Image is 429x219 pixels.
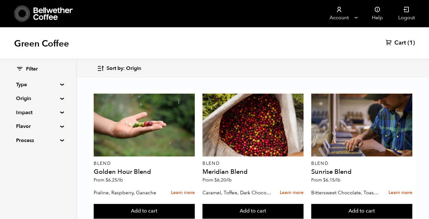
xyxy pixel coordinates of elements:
h4: Golden Hour Blend [94,169,195,175]
span: (1) [408,39,415,47]
span: $ [323,177,326,183]
bdi: 6.20 [214,177,232,183]
a: Learn more [280,186,304,200]
summary: Origin [16,95,60,102]
p: Bittersweet Chocolate, Toasted Marshmallow, Candied Orange, Praline [311,188,380,198]
summary: Process [16,137,60,144]
span: /lb [335,177,340,183]
a: Learn more [389,186,412,200]
span: $ [106,177,108,183]
a: Learn more [171,186,195,200]
button: Sort by: Origin [97,61,141,76]
h4: Meridian Blend [202,169,304,175]
span: From [311,177,340,183]
span: Cart [394,39,406,47]
summary: Type [16,81,60,88]
bdi: 6.15 [323,177,340,183]
h1: Green Coffee [14,38,69,49]
span: Sort by: Origin [107,65,141,72]
h4: Sunrise Blend [311,169,412,175]
span: From [202,177,232,183]
summary: Flavor [16,122,60,130]
p: Blend [202,161,304,166]
button: Add to cart [202,204,304,219]
p: Caramel, Toffee, Dark Chocolate [202,188,271,198]
p: Blend [311,161,412,166]
span: Filter [26,66,38,73]
p: Praline, Raspberry, Ganache [94,188,162,198]
summary: Impact [16,109,60,116]
span: /lb [117,177,123,183]
bdi: 6.25 [106,177,123,183]
a: Cart (1) [386,39,415,47]
span: $ [214,177,217,183]
span: From [94,177,123,183]
button: Add to cart [94,204,195,219]
p: Blend [94,161,195,166]
button: Add to cart [311,204,412,219]
span: /lb [226,177,232,183]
